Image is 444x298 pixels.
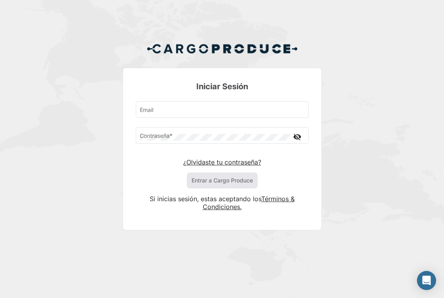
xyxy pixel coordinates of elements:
[136,81,309,92] h3: Iniciar Sesión
[147,39,298,58] img: Cargo Produce Logo
[183,158,261,166] a: ¿Olvidaste tu contraseña?
[150,195,261,203] span: Si inicias sesión, estas aceptando los
[203,195,295,211] a: Términos & Condiciones.
[293,132,302,142] mat-icon: visibility_off
[417,271,436,290] div: Abrir Intercom Messenger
